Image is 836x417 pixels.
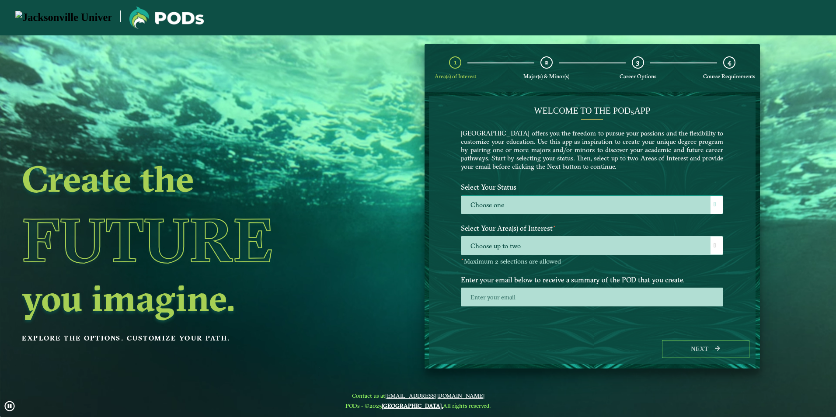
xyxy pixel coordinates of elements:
span: 2 [545,58,548,66]
label: Choose one [461,196,723,215]
input: Enter your email [461,288,723,306]
span: Area(s) of Interest [435,73,476,80]
span: 1 [454,58,457,66]
label: Select Your Area(s) of Interest [454,220,730,236]
label: Select Your Status [454,179,730,195]
span: Career Options [620,73,656,80]
a: [EMAIL_ADDRESS][DOMAIN_NAME] [385,392,484,399]
p: [GEOGRAPHIC_DATA] offers you the freedom to pursue your passions and the flexibility to customize... [461,129,723,170]
sup: ⋆ [461,256,464,262]
p: Maximum 2 selections are allowed [461,257,723,266]
h2: you imagine. [22,280,354,316]
label: Enter your email below to receive a summary of the POD that you create. [454,271,730,288]
span: Major(s) & Minor(s) [523,73,569,80]
span: 3 [636,58,639,66]
h2: Create the [22,160,354,197]
a: [GEOGRAPHIC_DATA]. [382,402,443,409]
span: Choose up to two [461,236,723,255]
p: Explore the options. Customize your path. [22,332,354,345]
sub: s [630,109,634,116]
img: Jacksonville University logo [129,7,204,29]
button: Next [662,340,749,358]
span: PODs - ©2025 All rights reserved. [345,402,491,409]
sup: ⋆ [553,223,556,229]
img: Jacksonville University logo [15,11,111,24]
span: 4 [728,58,731,66]
h4: Welcome to the POD app [461,105,723,116]
span: Course Requirements [703,73,755,80]
h1: Future [22,200,354,280]
span: Contact us at [345,392,491,399]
